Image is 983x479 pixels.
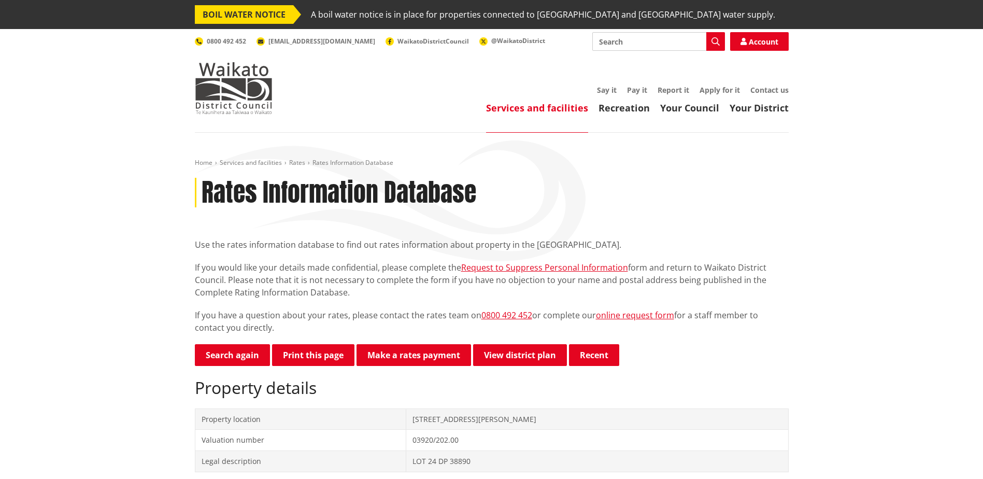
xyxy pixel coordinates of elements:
[596,309,674,321] a: online request form
[481,309,532,321] a: 0800 492 452
[627,85,647,95] a: Pay it
[461,262,628,273] a: Request to Suppress Personal Information
[473,344,567,366] a: View district plan
[195,62,273,114] img: Waikato District Council - Te Kaunihera aa Takiwaa o Waikato
[397,37,469,46] span: WaikatoDistrictCouncil
[195,408,406,430] td: Property location
[386,37,469,46] a: WaikatoDistrictCouncil
[597,85,617,95] a: Say it
[311,5,775,24] span: A boil water notice is in place for properties connected to [GEOGRAPHIC_DATA] and [GEOGRAPHIC_DAT...
[195,378,789,398] h2: Property details
[220,158,282,167] a: Services and facilities
[195,37,246,46] a: 0800 492 452
[730,32,789,51] a: Account
[195,158,212,167] a: Home
[257,37,375,46] a: [EMAIL_ADDRESS][DOMAIN_NAME]
[195,430,406,451] td: Valuation number
[268,37,375,46] span: [EMAIL_ADDRESS][DOMAIN_NAME]
[730,102,789,114] a: Your District
[357,344,471,366] a: Make a rates payment
[406,430,788,451] td: 03920/202.00
[195,5,293,24] span: BOIL WATER NOTICE
[195,238,789,251] p: Use the rates information database to find out rates information about property in the [GEOGRAPHI...
[207,37,246,46] span: 0800 492 452
[406,450,788,472] td: LOT 24 DP 38890
[658,85,689,95] a: Report it
[569,344,619,366] button: Recent
[195,450,406,472] td: Legal description
[289,158,305,167] a: Rates
[599,102,650,114] a: Recreation
[195,159,789,167] nav: breadcrumb
[479,36,545,45] a: @WaikatoDistrict
[750,85,789,95] a: Contact us
[700,85,740,95] a: Apply for it
[406,408,788,430] td: [STREET_ADDRESS][PERSON_NAME]
[195,309,789,334] p: If you have a question about your rates, please contact the rates team on or complete our for a s...
[660,102,719,114] a: Your Council
[486,102,588,114] a: Services and facilities
[195,261,789,299] p: If you would like your details made confidential, please complete the form and return to Waikato ...
[202,178,476,208] h1: Rates Information Database
[491,36,545,45] span: @WaikatoDistrict
[272,344,354,366] button: Print this page
[592,32,725,51] input: Search input
[195,344,270,366] a: Search again
[312,158,393,167] span: Rates Information Database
